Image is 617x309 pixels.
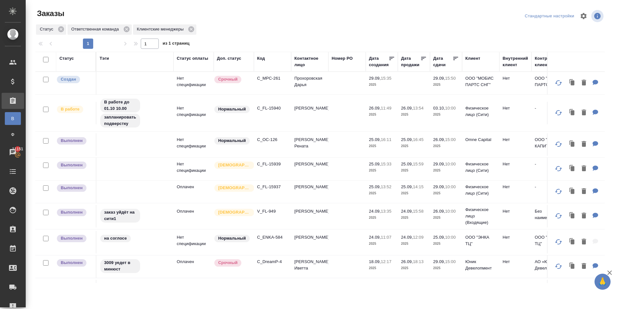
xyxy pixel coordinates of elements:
[578,106,589,119] button: Удалить
[56,184,93,192] div: Выставляет ПМ после сдачи и проведения начислений. Последний этап для ПМа
[465,55,480,62] div: Клиент
[381,162,391,166] p: 15:33
[104,260,136,272] p: 3009 уедет в минюст
[401,111,427,118] p: 2025
[566,185,578,198] button: Клонировать
[369,209,381,214] p: 24.09,
[61,76,76,83] p: Создан
[551,75,566,91] button: Обновить
[291,255,328,278] td: [PERSON_NAME] Иветта
[401,209,413,214] p: 24.09,
[566,209,578,223] button: Клонировать
[174,280,214,302] td: Нет спецификации
[104,235,127,242] p: на соглосе
[535,184,566,190] p: -
[71,26,121,32] p: Ответственная команда
[413,259,424,264] p: 18:13
[174,133,214,156] td: Нет спецификации
[551,105,566,120] button: Обновить
[413,184,424,189] p: 14:15
[433,82,459,88] p: 2025
[218,76,237,83] p: Срочный
[56,259,93,267] div: Выставляет ПМ после сдачи и проведения начислений. Последний этап для ПМа
[8,146,27,152] span: 11151
[104,99,136,112] p: В работе до 01.10 10.00
[257,75,288,82] p: C_MPC-261
[214,234,251,243] div: Статус по умолчанию для стандартных заказов
[578,209,589,223] button: Удалить
[214,137,251,145] div: Статус по умолчанию для стандартных заказов
[61,137,83,144] p: Выполнен
[381,235,391,240] p: 11:07
[174,102,214,124] td: Нет спецификации
[413,106,424,110] p: 13:54
[369,111,395,118] p: 2025
[369,106,381,110] p: 26.09,
[369,215,395,221] p: 2025
[369,143,395,149] p: 2025
[214,75,251,84] div: Выставляется автоматически, если на указанный объем услуг необходимо больше времени в стандартном...
[218,260,237,266] p: Срочный
[291,72,328,94] td: Прохоровская Дарья
[589,106,602,119] button: Для КМ: Заверить 08.10
[257,208,288,215] p: V_FL-949
[257,55,265,62] div: Код
[433,265,459,271] p: 2025
[8,131,18,138] span: Ф
[401,106,413,110] p: 26.09,
[503,75,528,82] p: Нет
[445,106,456,110] p: 10:00
[433,209,445,214] p: 26.09,
[433,215,459,221] p: 2025
[566,106,578,119] button: Клонировать
[257,184,288,190] p: C_FL-15937
[369,76,381,81] p: 29.09,
[433,162,445,166] p: 29.09,
[174,231,214,253] td: Нет спецификации
[576,8,591,24] span: Настроить таблицу
[59,55,74,62] div: Статус
[401,241,427,247] p: 2025
[465,234,496,247] p: ООО "ЭНКА ТЦ"
[332,55,353,62] div: Номер PO
[413,137,424,142] p: 16:45
[218,162,250,168] p: [DEMOGRAPHIC_DATA]
[369,235,381,240] p: 24.09,
[433,143,459,149] p: 2025
[535,75,566,88] p: ООО "МОБИС ПАРТС СНГ"
[401,167,427,174] p: 2025
[257,137,288,143] p: C_OC-126
[401,265,427,271] p: 2025
[218,185,250,191] p: [DEMOGRAPHIC_DATA]
[174,255,214,278] td: Оплачен
[433,111,459,118] p: 2025
[433,184,445,189] p: 29.09,
[100,259,170,274] div: 3009 уедет в минюст
[5,112,21,125] a: В
[369,137,381,142] p: 25.09,
[551,137,566,152] button: Обновить
[551,234,566,250] button: Обновить
[56,105,93,114] div: Выставляет ПМ после принятия заказа от КМа
[381,106,391,110] p: 11:49
[578,185,589,198] button: Удалить
[8,115,18,122] span: В
[401,162,413,166] p: 25.09,
[291,102,328,124] td: [PERSON_NAME]
[218,235,246,242] p: Нормальный
[595,274,611,290] button: 🙏
[445,184,456,189] p: 10:00
[291,133,328,156] td: [PERSON_NAME] Рената
[100,98,170,128] div: В работе до 01.10 10.00, запланировать подверстку
[401,235,413,240] p: 24.09,
[369,167,395,174] p: 2025
[445,76,456,81] p: 15:50
[597,275,608,288] span: 🙏
[369,241,395,247] p: 2025
[503,105,528,111] p: Нет
[413,235,424,240] p: 12:09
[433,241,459,247] p: 2025
[61,209,83,216] p: Выполнен
[36,24,66,35] div: Статус
[551,184,566,199] button: Обновить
